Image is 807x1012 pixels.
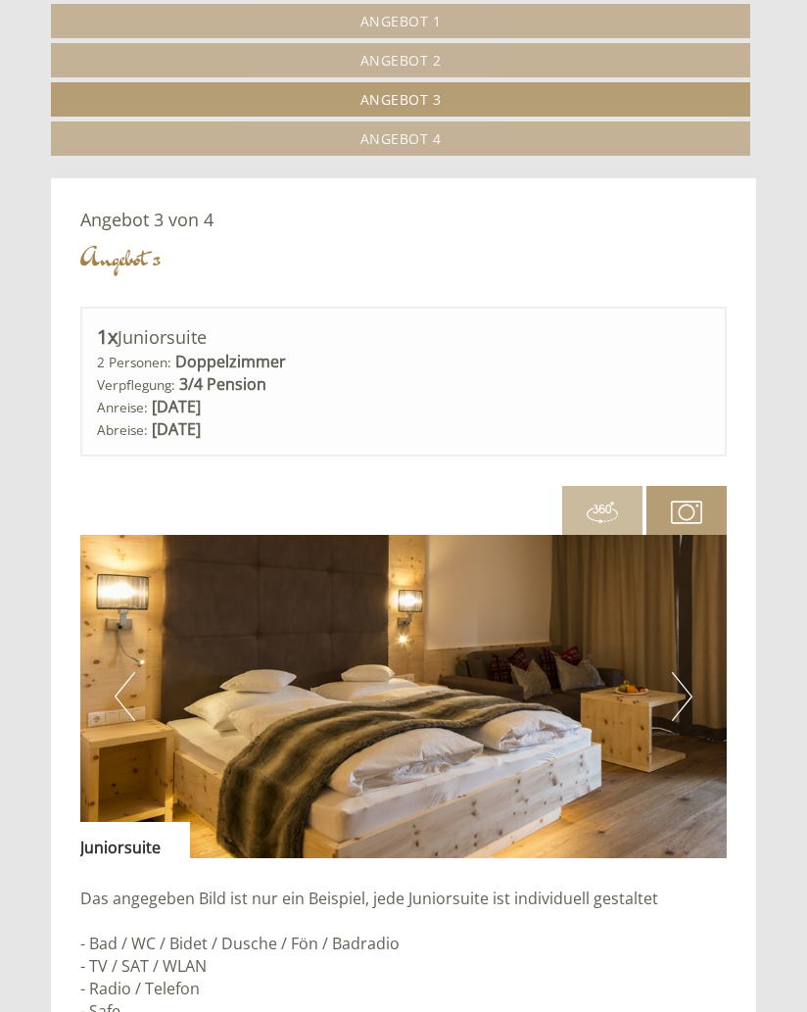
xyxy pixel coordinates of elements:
[360,90,442,109] span: Angebot 3
[152,418,201,440] b: [DATE]
[97,353,171,371] small: 2 Personen:
[175,351,286,372] b: Doppelzimmer
[97,398,148,416] small: Anreise:
[587,497,618,528] img: 360-grad.svg
[97,375,175,394] small: Verpflegung:
[360,129,442,148] span: Angebot 4
[80,535,727,858] img: image
[97,323,710,352] div: Juniorsuite
[671,497,702,528] img: camera.svg
[360,51,442,70] span: Angebot 2
[152,396,201,417] b: [DATE]
[97,420,148,439] small: Abreise:
[80,822,190,859] div: Juniorsuite
[360,12,442,30] span: Angebot 1
[80,240,161,276] div: Angebot 3
[80,208,214,231] span: Angebot 3 von 4
[115,672,135,721] button: Previous
[179,373,266,395] b: 3/4 Pension
[97,323,118,350] b: 1x
[672,672,692,721] button: Next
